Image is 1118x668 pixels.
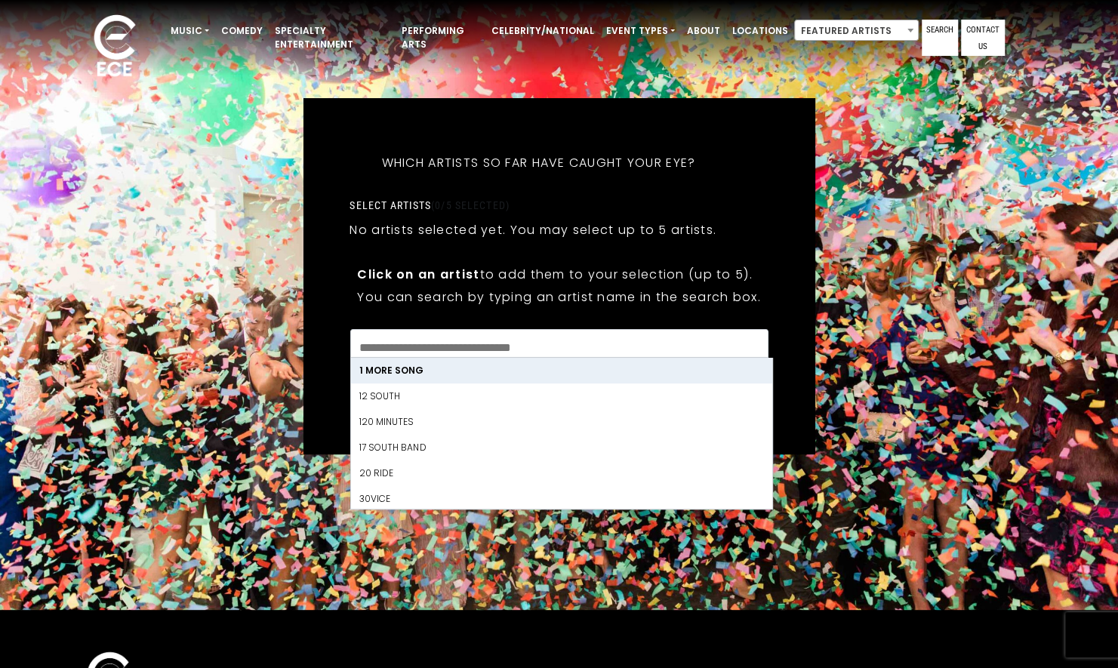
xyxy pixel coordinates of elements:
a: Specialty Entertainment [269,18,396,57]
span: Featured Artists [795,20,918,42]
a: Celebrity/National [485,18,600,44]
li: 17 South Band [350,435,772,460]
a: Music [165,18,215,44]
li: 1 More Song [350,358,772,383]
strong: Click on an artist [357,266,479,283]
a: Event Types [600,18,681,44]
a: Performing Arts [396,18,485,57]
a: Locations [726,18,794,44]
li: 120 Minutes [350,409,772,435]
li: 20 Ride [350,460,772,486]
p: You can search by typing an artist name in the search box. [357,288,760,306]
textarea: Search [359,339,758,352]
span: (0/5 selected) [431,199,510,211]
a: Contact Us [961,20,1005,56]
label: Select artists [350,199,509,212]
img: ece_new_logo_whitev2-1.png [77,11,152,84]
span: Featured Artists [794,20,919,41]
a: About [681,18,726,44]
a: Comedy [215,18,269,44]
li: 30Vice [350,486,772,512]
p: No artists selected yet. You may select up to 5 artists. [350,220,716,239]
p: to add them to your selection (up to 5). [357,265,760,284]
a: Search [922,20,958,56]
h5: Which artists so far have caught your eye? [350,136,727,190]
li: 12 South [350,383,772,409]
